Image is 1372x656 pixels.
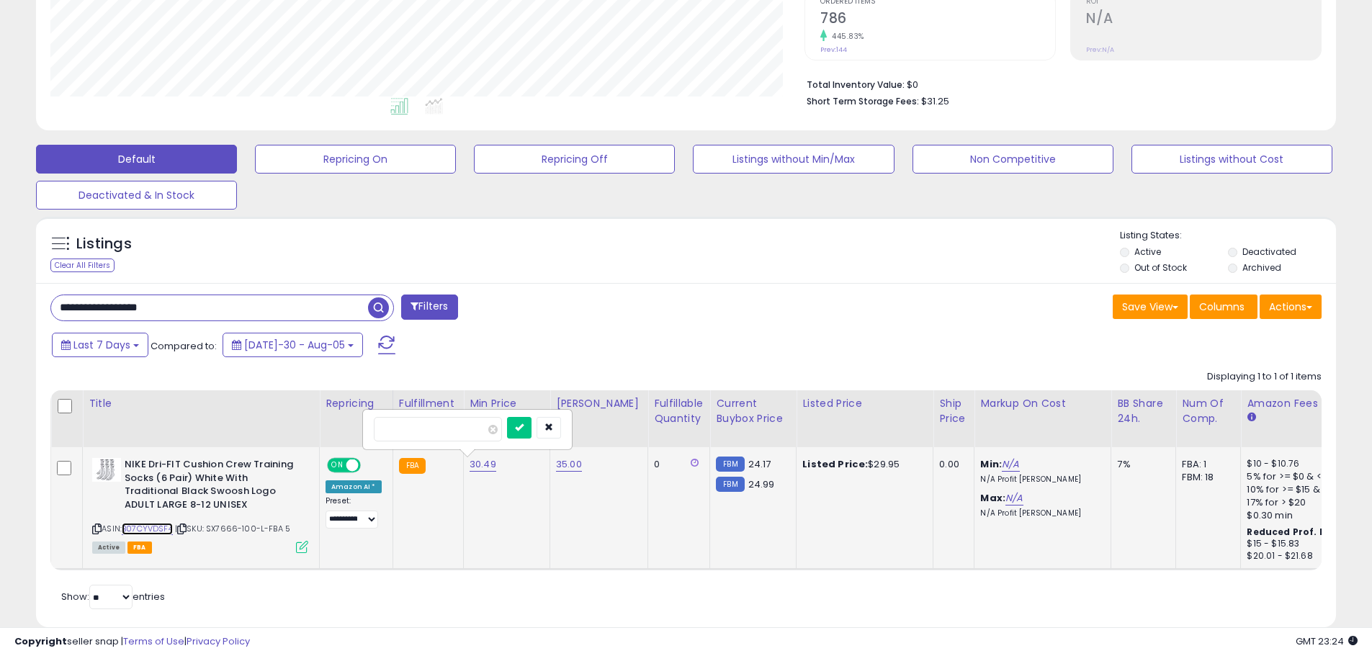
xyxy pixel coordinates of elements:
button: Columns [1190,295,1257,319]
b: Listed Price: [802,457,868,471]
b: Max: [980,491,1005,505]
span: 2025-08-13 23:24 GMT [1296,634,1358,648]
span: OFF [359,459,382,472]
span: | SKU: SX7666-100-L-FBA 5 [175,523,290,534]
a: Privacy Policy [187,634,250,648]
div: Displaying 1 to 1 of 1 items [1207,370,1322,384]
a: 35.00 [556,457,582,472]
span: 24.17 [748,457,771,471]
button: Deactivated & In Stock [36,181,237,210]
span: Compared to: [151,339,217,353]
button: Repricing On [255,145,456,174]
div: FBM: 18 [1182,471,1229,484]
span: Show: entries [61,590,165,603]
img: 31yiWDNF62L._SL40_.jpg [92,458,121,482]
button: Last 7 Days [52,333,148,357]
li: $0 [807,75,1311,92]
div: 7% [1117,458,1165,471]
p: N/A Profit [PERSON_NAME] [980,475,1100,485]
button: Save View [1113,295,1188,319]
div: Amazon Fees [1247,396,1371,411]
small: FBA [399,458,426,474]
strong: Copyright [14,634,67,648]
p: N/A Profit [PERSON_NAME] [980,508,1100,518]
button: Filters [401,295,457,320]
button: Listings without Min/Max [693,145,894,174]
div: Repricing [326,396,387,411]
div: BB Share 24h. [1117,396,1170,426]
small: Prev: N/A [1086,45,1114,54]
div: Markup on Cost [980,396,1105,411]
span: Columns [1199,300,1245,314]
div: seller snap | | [14,635,250,649]
b: Reduced Prof. Rng. [1247,526,1341,538]
div: 0 [654,458,699,471]
div: $10 - $10.76 [1247,458,1366,470]
h2: 786 [820,10,1055,30]
div: $15 - $15.83 [1247,538,1366,550]
button: Listings without Cost [1131,145,1332,174]
label: Active [1134,246,1161,258]
button: [DATE]-30 - Aug-05 [223,333,363,357]
b: NIKE Dri-FIT Cushion Crew Training Socks (6 Pair) White With Traditional Black Swoosh Logo ADULT ... [125,458,300,515]
small: FBM [716,457,744,472]
div: ASIN: [92,458,308,552]
button: Actions [1260,295,1322,319]
span: All listings currently available for purchase on Amazon [92,542,125,554]
h5: Listings [76,234,132,254]
span: 24.99 [748,477,775,491]
div: Num of Comp. [1182,396,1234,426]
button: Non Competitive [913,145,1113,174]
small: FBM [716,477,744,492]
a: N/A [1005,491,1023,506]
button: Repricing Off [474,145,675,174]
small: 445.83% [827,31,864,42]
b: Total Inventory Value: [807,78,905,91]
div: $20.01 - $21.68 [1247,550,1366,562]
div: 5% for >= $0 & <= $14.99 [1247,470,1366,483]
div: Clear All Filters [50,259,115,272]
div: Fulfillable Quantity [654,396,704,426]
b: Short Term Storage Fees: [807,95,919,107]
a: Terms of Use [123,634,184,648]
div: Ship Price [939,396,968,426]
label: Archived [1242,261,1281,274]
a: B07CYVDSF4 [122,523,173,535]
th: The percentage added to the cost of goods (COGS) that forms the calculator for Min & Max prices. [974,390,1111,447]
small: Prev: 144 [820,45,847,54]
a: N/A [1002,457,1019,472]
div: $29.95 [802,458,922,471]
a: 30.49 [470,457,496,472]
div: Min Price [470,396,544,411]
div: [PERSON_NAME] [556,396,642,411]
div: Listed Price [802,396,927,411]
span: $31.25 [921,94,949,108]
div: 17% for > $20 [1247,496,1366,509]
div: 10% for >= $15 & <= $20 [1247,483,1366,496]
div: $0.30 min [1247,509,1366,522]
div: Amazon AI * [326,480,382,493]
small: Amazon Fees. [1247,411,1255,424]
div: Fulfillment [399,396,457,411]
div: Title [89,396,313,411]
b: Min: [980,457,1002,471]
span: ON [328,459,346,472]
span: Last 7 Days [73,338,130,352]
div: 0.00 [939,458,963,471]
div: Preset: [326,496,382,529]
div: FBA: 1 [1182,458,1229,471]
span: FBA [127,542,152,554]
label: Out of Stock [1134,261,1187,274]
h2: N/A [1086,10,1321,30]
label: Deactivated [1242,246,1296,258]
button: Default [36,145,237,174]
span: [DATE]-30 - Aug-05 [244,338,345,352]
div: Current Buybox Price [716,396,790,426]
p: Listing States: [1120,229,1336,243]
